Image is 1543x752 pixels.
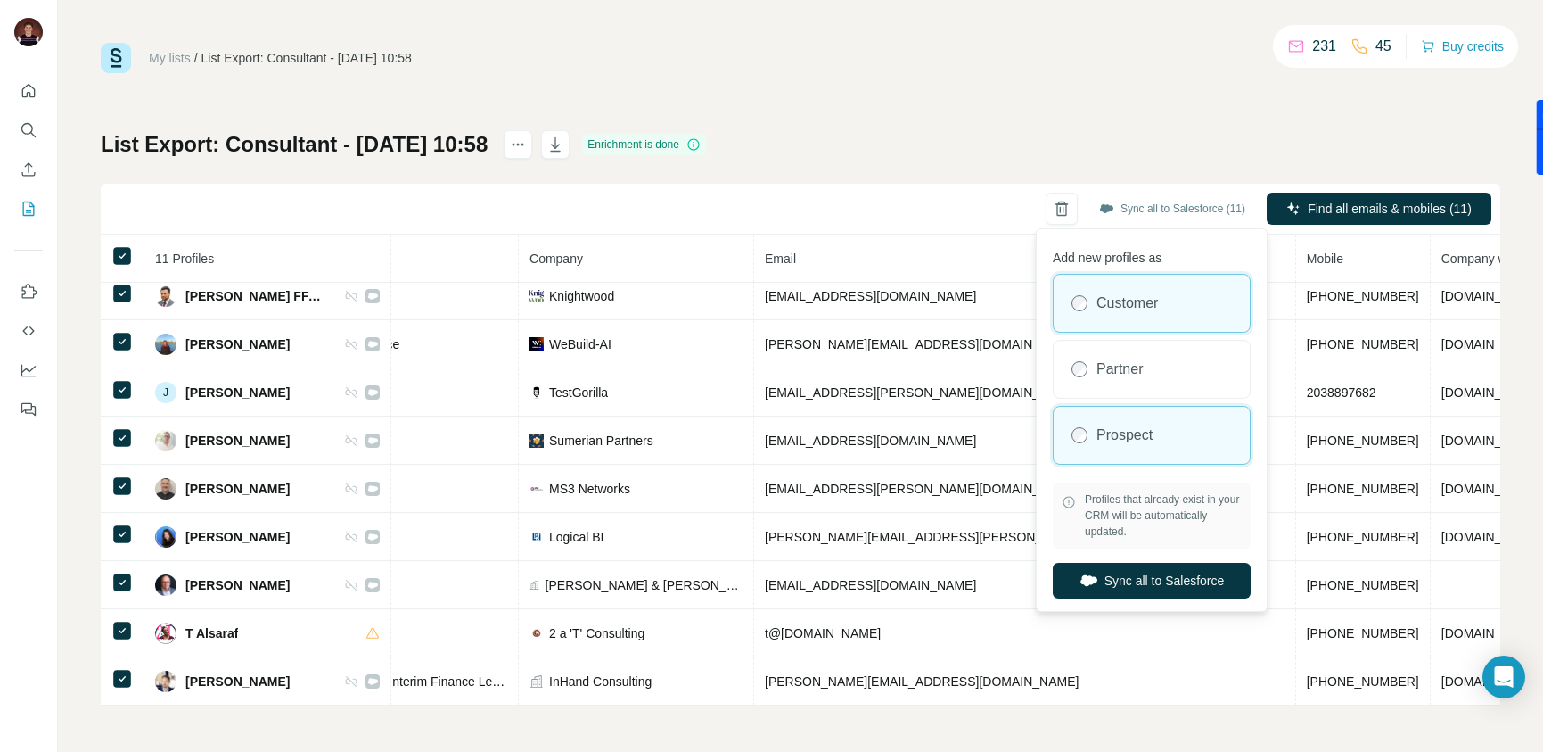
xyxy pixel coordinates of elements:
[155,334,176,355] img: Avatar
[549,384,608,401] span: TestGorilla
[765,674,1079,689] span: [PERSON_NAME][EMAIL_ADDRESS][DOMAIN_NAME]
[549,624,644,642] span: 2 a 'T' Consulting
[504,130,532,159] button: actions
[14,354,43,386] button: Dashboard
[155,526,176,548] img: Avatar
[529,385,544,400] img: company-logo
[1441,530,1541,544] span: [DOMAIN_NAME]
[1441,252,1540,266] span: Company website
[185,576,290,594] span: [PERSON_NAME]
[1441,289,1541,303] span: [DOMAIN_NAME]
[1307,434,1419,448] span: [PHONE_NUMBER]
[14,193,43,225] button: My lists
[549,287,614,305] span: Knightwood
[1267,193,1491,225] button: Find all emails & mobiles (11)
[185,384,290,401] span: [PERSON_NAME]
[185,432,290,450] span: [PERSON_NAME]
[201,49,412,67] div: List Export: Consultant - [DATE] 10:58
[1096,293,1158,314] label: Customer
[1307,674,1419,689] span: [PHONE_NUMBER]
[549,432,653,450] span: Sumerian Partners
[185,528,290,546] span: [PERSON_NAME]
[155,382,176,403] div: J
[194,49,198,67] li: /
[1085,492,1242,540] span: Profiles that already exist in your CRM will be automatically updated.
[14,315,43,347] button: Use Surfe API
[1441,482,1541,496] span: [DOMAIN_NAME]
[155,671,176,692] img: Avatar
[1441,626,1541,640] span: [DOMAIN_NAME]
[1441,385,1541,400] span: [DOMAIN_NAME]
[549,480,630,498] span: MS3 Networks
[1053,242,1251,267] p: Add new profiles as
[155,285,176,307] img: Avatar
[185,624,238,642] span: T Alsaraf
[155,574,176,596] img: Avatar
[155,478,176,500] img: Avatar
[1096,359,1143,380] label: Partner
[1087,195,1258,222] button: Sync all to Salesforce (11)
[1375,36,1391,57] p: 45
[14,114,43,146] button: Search
[1307,530,1419,544] span: [PHONE_NUMBER]
[1308,200,1472,218] span: Find all emails & mobiles (11)
[1053,563,1251,599] button: Sync all to Salesforce
[529,629,544,637] img: company-logo
[1312,36,1336,57] p: 231
[14,153,43,186] button: Enrich CSV
[765,434,976,448] span: [EMAIL_ADDRESS][DOMAIN_NAME]
[1307,482,1419,496] span: [PHONE_NUMBER]
[1482,656,1525,698] div: Open Intercom Messenger
[1307,578,1419,592] span: [PHONE_NUMBER]
[1307,626,1419,640] span: [PHONE_NUMBER]
[765,289,976,303] span: [EMAIL_ADDRESS][DOMAIN_NAME]
[14,393,43,426] button: Feedback
[765,626,881,640] span: t@[DOMAIN_NAME]
[1307,385,1376,400] span: 2038897682
[1421,34,1504,59] button: Buy credits
[765,530,1182,544] span: [PERSON_NAME][EMAIL_ADDRESS][PERSON_NAME][DOMAIN_NAME]
[294,674,604,689] span: Fractional CFO | Interim Finance Leader | Founder CEO
[549,335,611,353] span: WeBuild-AI
[765,337,1079,351] span: [PERSON_NAME][EMAIL_ADDRESS][DOMAIN_NAME]
[1307,252,1343,266] span: Mobile
[1441,674,1541,689] span: [DOMAIN_NAME]
[14,276,43,308] button: Use Surfe on LinkedIn
[14,18,43,46] img: Avatar
[765,482,1079,496] span: [EMAIL_ADDRESS][PERSON_NAME][DOMAIN_NAME]
[529,337,544,351] img: company-logo
[529,289,544,303] img: company-logo
[546,576,743,594] span: [PERSON_NAME] & [PERSON_NAME] LIMITED
[529,252,583,266] span: Company
[1307,289,1419,303] span: [PHONE_NUMBER]
[101,130,488,159] h1: List Export: Consultant - [DATE] 10:58
[14,75,43,107] button: Quick start
[1441,337,1541,351] span: [DOMAIN_NAME]
[1096,425,1153,446] label: Prospect
[529,530,544,544] img: company-logo
[155,623,176,644] img: Avatar
[765,252,796,266] span: Email
[101,43,131,73] img: Surfe Logo
[765,578,976,592] span: [EMAIL_ADDRESS][DOMAIN_NAME]
[185,480,290,498] span: [PERSON_NAME]
[1307,337,1419,351] span: [PHONE_NUMBER]
[549,528,603,546] span: Logical BI
[529,482,544,496] img: company-logo
[185,673,290,690] span: [PERSON_NAME]
[155,252,214,266] span: 11 Profiles
[765,385,1079,400] span: [EMAIL_ADDRESS][PERSON_NAME][DOMAIN_NAME]
[1441,434,1541,448] span: [DOMAIN_NAME]
[529,434,544,448] img: company-logo
[155,430,176,451] img: Avatar
[185,335,290,353] span: [PERSON_NAME]
[582,134,706,155] div: Enrichment is done
[149,51,191,65] a: My lists
[549,673,652,690] span: InHand Consulting
[185,287,326,305] span: [PERSON_NAME] FFA FIPA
